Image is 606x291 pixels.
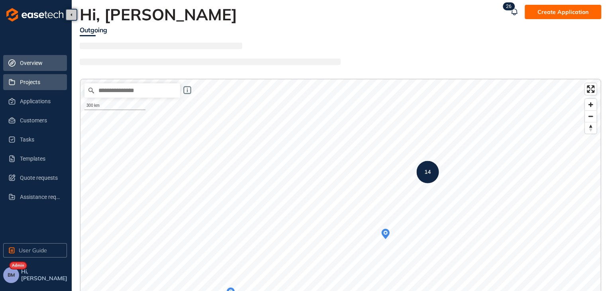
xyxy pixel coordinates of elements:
[20,132,61,147] span: Tasks
[379,227,393,241] div: Map marker
[20,170,61,186] span: Quote requests
[20,55,61,71] span: Overview
[84,102,145,110] div: 300 km
[19,246,47,255] span: User Guide
[506,4,509,9] span: 2
[84,83,180,98] input: Search place...
[416,161,439,183] div: Map marker
[20,189,61,205] span: Assistance requests
[509,4,512,9] span: 6
[585,110,596,122] button: Zoom out
[8,272,15,278] span: BM
[525,5,601,19] button: Create Application
[585,99,596,110] button: Zoom in
[585,111,596,122] span: Zoom out
[20,112,61,128] span: Customers
[585,122,596,134] button: Reset bearing to north
[6,8,63,22] img: logo
[585,83,596,95] button: Enter fullscreen
[537,8,588,16] span: Create Application
[20,74,61,90] span: Projects
[3,267,19,283] button: BM
[21,268,69,282] span: Hi, [PERSON_NAME]
[503,2,515,10] sup: 26
[424,168,431,175] strong: 14
[80,5,242,24] h2: Hi, [PERSON_NAME]
[80,25,107,35] div: Outgoing
[20,93,61,109] span: Applications
[3,243,67,258] button: User Guide
[20,151,61,167] span: Templates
